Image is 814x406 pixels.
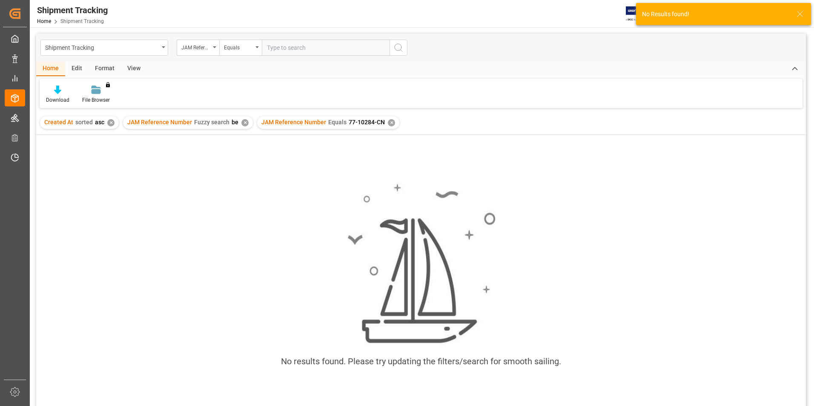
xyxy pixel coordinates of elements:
[262,40,390,56] input: Type to search
[241,119,249,126] div: ✕
[232,119,238,126] span: be
[642,10,788,19] div: No Results found!
[75,119,93,126] span: sorted
[347,183,496,345] img: smooth_sailing.jpeg
[181,42,210,51] div: JAM Reference Number
[328,119,347,126] span: Equals
[45,42,159,52] div: Shipment Tracking
[36,62,65,76] div: Home
[349,119,385,126] span: 77-10284-CN
[37,4,108,17] div: Shipment Tracking
[224,42,253,51] div: Equals
[89,62,121,76] div: Format
[127,119,192,126] span: JAM Reference Number
[281,355,561,368] div: No results found. Please try updating the filters/search for smooth sailing.
[219,40,262,56] button: open menu
[388,119,395,126] div: ✕
[95,119,104,126] span: asc
[194,119,229,126] span: Fuzzy search
[121,62,147,76] div: View
[46,96,69,104] div: Download
[65,62,89,76] div: Edit
[390,40,407,56] button: search button
[626,6,655,21] img: Exertis%20JAM%20-%20Email%20Logo.jpg_1722504956.jpg
[44,119,73,126] span: Created At
[40,40,168,56] button: open menu
[107,119,115,126] div: ✕
[261,119,326,126] span: JAM Reference Number
[37,18,51,24] a: Home
[177,40,219,56] button: open menu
